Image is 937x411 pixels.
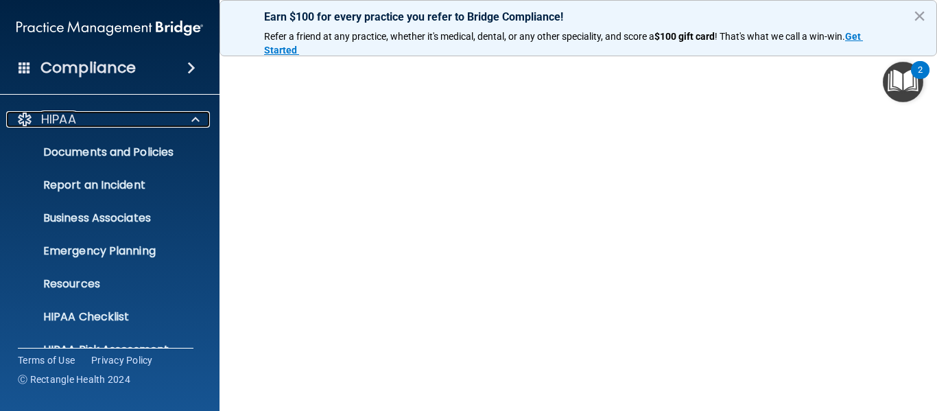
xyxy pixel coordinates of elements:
[16,111,200,128] a: HIPAA
[9,343,196,357] p: HIPAA Risk Assessment
[883,62,923,102] button: Open Resource Center, 2 new notifications
[9,310,196,324] p: HIPAA Checklist
[41,111,76,128] p: HIPAA
[40,58,136,78] h4: Compliance
[18,373,130,386] span: Ⓒ Rectangle Health 2024
[264,31,863,56] a: Get Started
[264,10,892,23] p: Earn $100 for every practice you refer to Bridge Compliance!
[9,244,196,258] p: Emergency Planning
[91,353,153,367] a: Privacy Policy
[715,31,845,42] span: ! That's what we call a win-win.
[9,178,196,192] p: Report an Incident
[654,31,715,42] strong: $100 gift card
[913,5,926,27] button: Close
[9,277,196,291] p: Resources
[9,211,196,225] p: Business Associates
[9,145,196,159] p: Documents and Policies
[918,70,923,88] div: 2
[16,14,203,42] img: PMB logo
[264,31,654,42] span: Refer a friend at any practice, whether it's medical, dental, or any other speciality, and score a
[18,353,75,367] a: Terms of Use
